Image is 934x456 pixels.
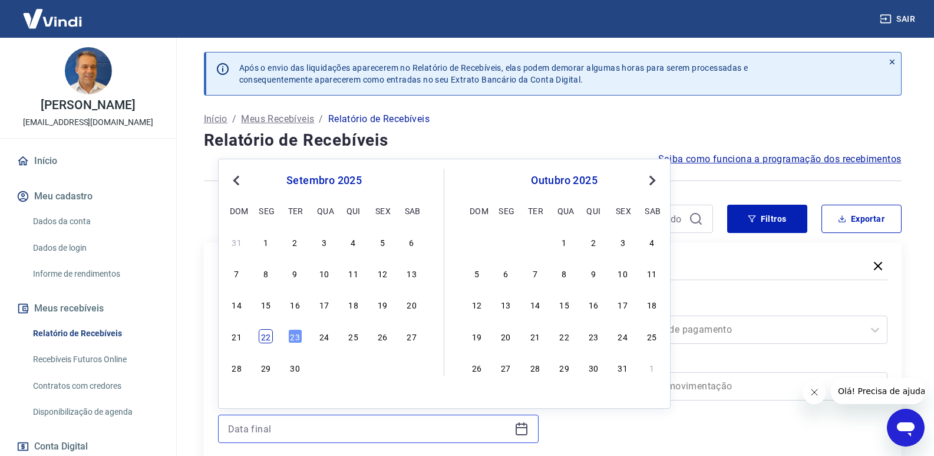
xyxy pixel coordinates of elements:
div: Choose sexta-feira, 19 de setembro de 2025 [375,297,390,311]
div: Choose terça-feira, 14 de outubro de 2025 [528,297,542,311]
div: sex [375,204,390,218]
div: Choose sábado, 4 de outubro de 2025 [405,360,419,375]
div: Choose domingo, 14 de setembro de 2025 [230,297,244,311]
img: 7e1ecb7b-0245-4c62-890a-4b6c5128be74.jpeg [65,47,112,94]
div: Choose domingo, 31 de agosto de 2025 [230,235,244,249]
a: Saiba como funciona a programação dos recebimentos [658,152,902,166]
div: Choose quarta-feira, 10 de setembro de 2025 [317,266,331,280]
label: Tipo de Movimentação [569,356,885,370]
span: Olá! Precisa de ajuda? [7,8,99,18]
div: Choose quarta-feira, 29 de outubro de 2025 [557,360,572,375]
a: Relatório de Recebíveis [28,322,162,346]
p: Após o envio das liquidações aparecerem no Relatório de Recebíveis, elas podem demorar algumas ho... [239,62,748,86]
a: Informe de rendimentos [28,262,162,286]
div: Choose quarta-feira, 24 de setembro de 2025 [317,329,331,343]
div: Choose domingo, 28 de setembro de 2025 [230,360,244,375]
iframe: Botão para abrir a janela de mensagens [887,409,925,447]
div: Choose segunda-feira, 13 de outubro de 2025 [499,297,513,311]
div: Choose terça-feira, 9 de setembro de 2025 [288,266,302,280]
p: Meus Recebíveis [241,112,314,126]
h4: Relatório de Recebíveis [204,129,902,152]
div: Choose domingo, 21 de setembro de 2025 [230,329,244,343]
div: Choose sexta-feira, 5 de setembro de 2025 [375,235,390,249]
div: sex [616,204,630,218]
input: Data final [228,420,510,438]
div: Choose sexta-feira, 26 de setembro de 2025 [375,329,390,343]
div: qua [557,204,572,218]
div: Choose sábado, 25 de outubro de 2025 [645,329,659,343]
div: qui [586,204,600,218]
div: Choose domingo, 12 de outubro de 2025 [470,297,484,311]
div: Choose sexta-feira, 10 de outubro de 2025 [616,266,630,280]
div: Choose terça-feira, 30 de setembro de 2025 [288,360,302,375]
div: Choose sexta-feira, 12 de setembro de 2025 [375,266,390,280]
div: qua [317,204,331,218]
div: Choose sexta-feira, 31 de outubro de 2025 [616,360,630,375]
div: Choose quinta-feira, 30 de outubro de 2025 [586,360,600,375]
div: Choose sexta-feira, 3 de outubro de 2025 [375,360,390,375]
div: Choose sábado, 11 de outubro de 2025 [645,266,659,280]
div: sab [645,204,659,218]
div: Choose quinta-feira, 4 de setembro de 2025 [346,235,361,249]
div: Choose sábado, 13 de setembro de 2025 [405,266,419,280]
div: Choose quinta-feira, 23 de outubro de 2025 [586,329,600,343]
div: Choose domingo, 26 de outubro de 2025 [470,360,484,375]
div: dom [230,204,244,218]
div: ter [528,204,542,218]
div: Choose quinta-feira, 9 de outubro de 2025 [586,266,600,280]
div: Choose segunda-feira, 22 de setembro de 2025 [259,329,273,343]
div: Choose domingo, 28 de setembro de 2025 [470,235,484,249]
a: Recebíveis Futuros Online [28,347,162,372]
iframe: Mensagem da empresa [831,378,925,404]
div: dom [470,204,484,218]
div: Choose quarta-feira, 1 de outubro de 2025 [317,360,331,375]
div: Choose sábado, 20 de setembro de 2025 [405,297,419,311]
div: Choose sexta-feira, 24 de outubro de 2025 [616,329,630,343]
div: Choose quarta-feira, 15 de outubro de 2025 [557,297,572,311]
div: Choose segunda-feira, 15 de setembro de 2025 [259,297,273,311]
div: Choose quinta-feira, 2 de outubro de 2025 [586,235,600,249]
div: Choose sexta-feira, 3 de outubro de 2025 [616,235,630,249]
label: Forma de Pagamento [569,299,885,313]
p: [PERSON_NAME] [41,99,135,111]
div: Choose quarta-feira, 3 de setembro de 2025 [317,235,331,249]
button: Filtros [727,205,807,233]
div: Choose segunda-feira, 8 de setembro de 2025 [259,266,273,280]
div: Choose quarta-feira, 1 de outubro de 2025 [557,235,572,249]
div: Choose terça-feira, 23 de setembro de 2025 [288,329,302,343]
div: month 2025-09 [228,233,420,376]
a: Dados da conta [28,209,162,234]
a: Disponibilização de agenda [28,400,162,424]
div: Choose segunda-feira, 29 de setembro de 2025 [259,360,273,375]
button: Previous Month [229,173,243,188]
div: Choose domingo, 19 de outubro de 2025 [470,329,484,343]
div: Choose quinta-feira, 2 de outubro de 2025 [346,360,361,375]
div: Choose terça-feira, 2 de setembro de 2025 [288,235,302,249]
div: Choose sábado, 4 de outubro de 2025 [645,235,659,249]
div: Choose quinta-feira, 16 de outubro de 2025 [586,297,600,311]
button: Next Month [645,173,659,188]
p: / [232,112,236,126]
p: Relatório de Recebíveis [328,112,430,126]
div: Choose terça-feira, 16 de setembro de 2025 [288,297,302,311]
div: Choose sábado, 6 de setembro de 2025 [405,235,419,249]
div: ter [288,204,302,218]
div: Choose segunda-feira, 27 de outubro de 2025 [499,360,513,375]
div: setembro 2025 [228,173,420,188]
button: Sair [877,8,920,30]
div: Choose sexta-feira, 17 de outubro de 2025 [616,297,630,311]
div: Choose quarta-feira, 17 de setembro de 2025 [317,297,331,311]
div: Choose domingo, 5 de outubro de 2025 [470,266,484,280]
div: Choose sábado, 1 de novembro de 2025 [645,360,659,375]
div: qui [346,204,361,218]
div: Choose quarta-feira, 8 de outubro de 2025 [557,266,572,280]
p: Início [204,112,227,126]
a: Contratos com credores [28,374,162,398]
div: sab [405,204,419,218]
div: Choose segunda-feira, 6 de outubro de 2025 [499,266,513,280]
div: Choose quinta-feira, 11 de setembro de 2025 [346,266,361,280]
div: Choose domingo, 7 de setembro de 2025 [230,266,244,280]
div: Choose terça-feira, 21 de outubro de 2025 [528,329,542,343]
div: Choose sábado, 27 de setembro de 2025 [405,329,419,343]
